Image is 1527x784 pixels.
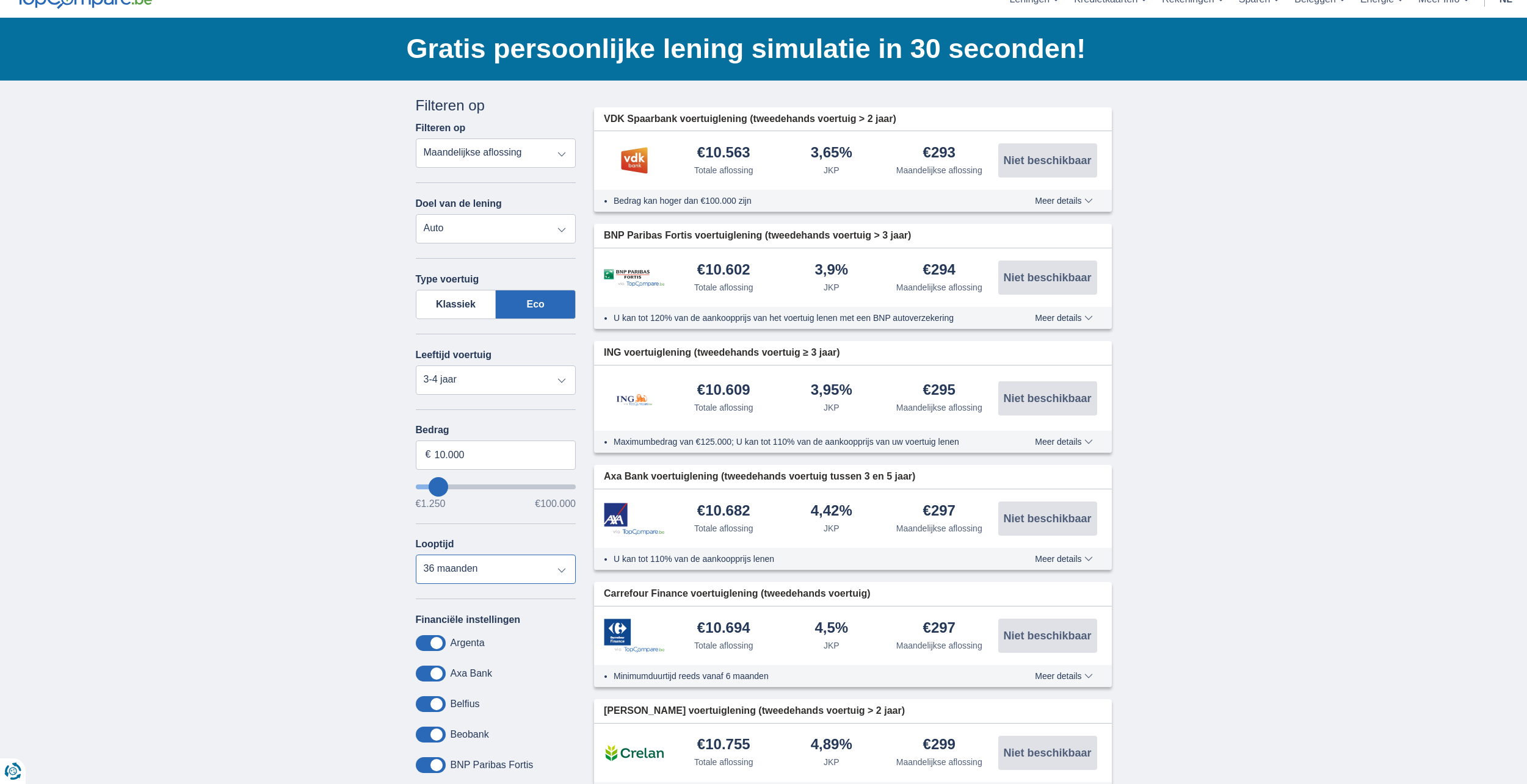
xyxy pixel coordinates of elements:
label: Klassiek [416,290,496,319]
span: Niet beschikbaar [1003,272,1091,283]
label: Filteren op [416,123,466,134]
div: €10.694 [697,620,750,637]
span: Meer details [1035,672,1092,680]
label: Looptijd [416,539,454,550]
div: €10.563 [697,145,750,162]
img: product.pl.alt Carrefour Finance [604,619,665,653]
h1: Gratis persoonlijke lening simulatie in 30 seconden! [407,30,1112,68]
div: Totale aflossing [694,522,753,534]
li: Bedrag kan hoger dan €100.000 zijn [614,195,990,207]
div: €295 [923,383,956,399]
img: product.pl.alt Axa Bank [604,503,665,535]
span: Niet beschikbaar [1003,747,1091,758]
button: Niet beschikbaar [998,261,1097,295]
span: [PERSON_NAME] voertuiglening (tweedehands voertuig > 2 jaar) [604,704,905,718]
div: €297 [923,620,956,637]
div: Maandelijkse aflossing [896,164,982,176]
div: JKP [824,281,840,293]
div: Totale aflossing [694,401,753,414]
div: Maandelijkse aflossing [896,281,982,293]
label: Doel van de lening [416,198,502,209]
button: Meer details [1026,554,1101,564]
div: €10.682 [697,503,750,520]
div: JKP [824,639,840,652]
div: €294 [923,262,956,279]
img: product.pl.alt Crelan [604,738,665,768]
div: JKP [824,164,840,176]
span: Meer details [1035,196,1092,205]
div: €299 [923,737,956,753]
span: ING voertuiglening (tweedehands voertuig ≥ 3 jaar) [604,346,840,360]
span: €100.000 [535,499,576,509]
span: €1.250 [416,499,446,509]
div: Totale aflossing [694,164,753,176]
div: €10.602 [697,262,750,279]
span: Meer details [1035,437,1092,446]
img: product.pl.alt BNP Paribas Fortis [604,269,665,287]
div: 4,89% [811,737,852,753]
label: Type voertuig [416,274,479,285]
span: Meer details [1035,555,1092,563]
span: Niet beschikbaar [1003,155,1091,166]
span: Carrefour Finance voertuiglening (tweedehands voertuig) [604,587,871,601]
img: product.pl.alt VDK bank [604,145,665,176]
label: Axa Bank [451,668,492,679]
span: Niet beschikbaar [1003,630,1091,641]
button: Meer details [1026,196,1101,206]
div: Maandelijkse aflossing [896,639,982,652]
button: Niet beschikbaar [998,143,1097,178]
span: VDK Spaarbank voertuiglening (tweedehands voertuig > 2 jaar) [604,112,896,126]
div: Totale aflossing [694,756,753,768]
button: Niet beschikbaar [998,619,1097,653]
li: Maximumbedrag van €125.000; U kan tot 110% van de aankoopprijs van uw voertuig lenen [614,436,990,448]
label: Leeftijd voertuig [416,350,491,361]
button: Niet beschikbaar [998,381,1097,415]
button: Meer details [1026,313,1101,323]
label: Argenta [451,638,485,649]
div: Filteren op [416,95,576,116]
button: Niet beschikbaar [998,736,1097,770]
div: JKP [824,401,840,414]
span: BNP Paribas Fortis voertuiglening (tweedehands voertuig > 3 jaar) [604,229,911,243]
span: Niet beschikbaar [1003,393,1091,404]
label: BNP Paribas Fortis [451,760,534,771]
button: Meer details [1026,437,1101,447]
li: U kan tot 110% van de aankoopprijs lenen [614,553,990,565]
span: Axa Bank voertuiglening (tweedehands voertuig tussen 3 en 5 jaar) [604,470,915,484]
div: 4,5% [814,620,848,637]
div: JKP [824,522,840,534]
div: JKP [824,756,840,768]
div: Maandelijkse aflossing [896,522,982,534]
span: Meer details [1035,314,1092,322]
div: Totale aflossing [694,639,753,652]
li: U kan tot 120% van de aankoopprijs van het voertuig lenen met een BNP autoverzekering [614,312,990,324]
input: wantToBorrow [416,484,576,489]
li: Minimumduurtijd reeds vanaf 6 maanden [614,670,990,682]
div: 3,65% [811,145,852,162]
label: Belfius [451,699,480,710]
label: Eco [496,290,576,319]
div: €10.755 [697,737,750,753]
div: €10.609 [697,383,750,399]
div: 4,42% [811,503,852,520]
label: Bedrag [416,425,576,436]
div: 3,9% [814,262,848,279]
label: Financiële instellingen [416,614,521,625]
div: 3,95% [811,383,852,399]
span: Niet beschikbaar [1003,513,1091,524]
label: Beobank [451,729,489,740]
div: Totale aflossing [694,281,753,293]
div: Maandelijkse aflossing [896,756,982,768]
span: € [426,448,431,462]
img: product.pl.alt ING [604,378,665,419]
div: Maandelijkse aflossing [896,401,982,414]
button: Meer details [1026,671,1101,681]
div: €297 [923,503,956,520]
div: €293 [923,145,956,162]
button: Niet beschikbaar [998,502,1097,536]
